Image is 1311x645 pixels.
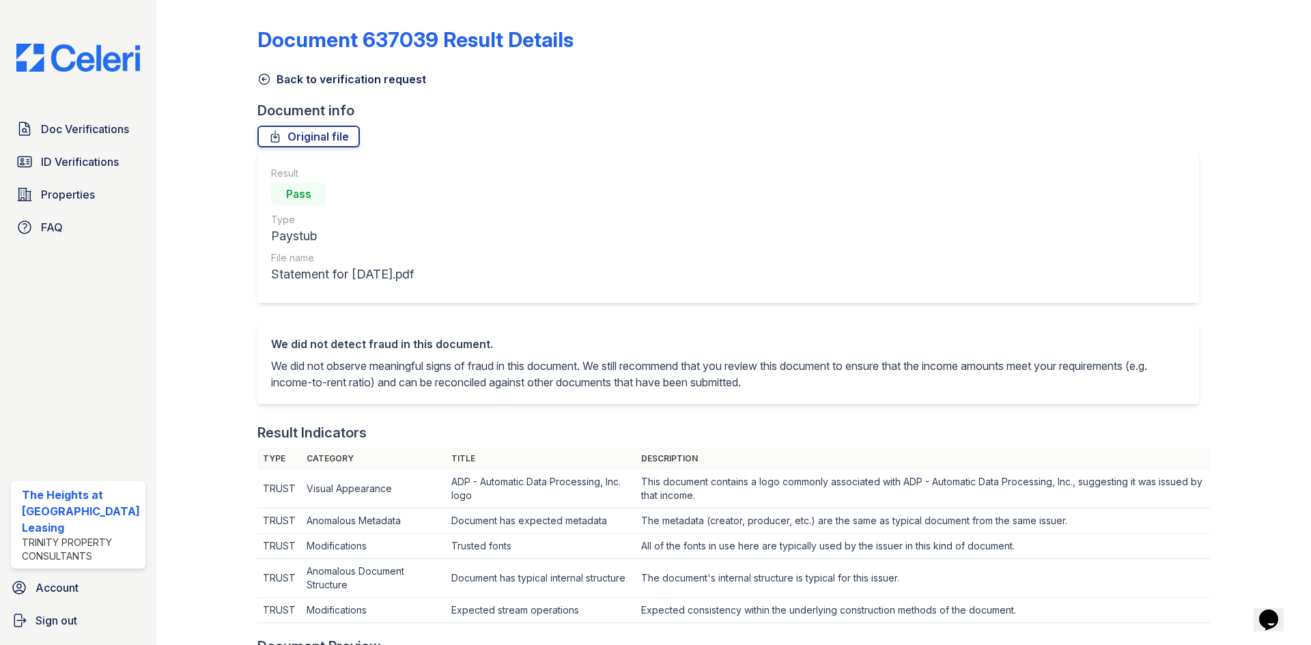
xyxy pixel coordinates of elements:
td: ADP - Automatic Data Processing, Inc. logo [446,470,636,508]
td: The metadata (creator, producer, etc.) are the same as typical document from the same issuer. [636,508,1210,534]
td: Visual Appearance [301,470,445,508]
td: TRUST [257,534,301,559]
div: Pass [271,183,326,205]
td: Trusted fonts [446,534,636,559]
td: All of the fonts in use here are typically used by the issuer in this kind of document. [636,534,1210,559]
td: Expected consistency within the underlying construction methods of the document. [636,598,1210,623]
a: Document 637039 Result Details [257,27,574,52]
span: FAQ [41,219,63,235]
td: Modifications [301,598,445,623]
td: TRUST [257,559,301,598]
div: Paystub [271,227,414,246]
div: Statement for [DATE].pdf [271,265,414,284]
div: Document info [257,101,1210,120]
a: Back to verification request [257,71,426,87]
td: Expected stream operations [446,598,636,623]
th: Description [636,448,1210,470]
span: Properties [41,186,95,203]
p: We did not observe meaningful signs of fraud in this document. We still recommend that you review... [271,358,1185,390]
img: CE_Logo_Blue-a8612792a0a2168367f1c8372b55b34899dd931a85d93a1a3d3e32e68fde9ad4.png [5,44,151,72]
span: ID Verifications [41,154,119,170]
div: Result Indicators [257,423,367,442]
th: Type [257,448,301,470]
td: TRUST [257,508,301,534]
a: Properties [11,181,145,208]
iframe: chat widget [1254,590,1297,631]
th: Category [301,448,445,470]
td: The document's internal structure is typical for this issuer. [636,559,1210,598]
a: Original file [257,126,360,147]
span: Sign out [36,612,77,629]
div: We did not detect fraud in this document. [271,336,1185,352]
div: The Heights at [GEOGRAPHIC_DATA] Leasing [22,487,140,536]
td: Anomalous Metadata [301,508,445,534]
th: Title [446,448,636,470]
div: Type [271,213,414,227]
a: FAQ [11,214,145,241]
a: ID Verifications [11,148,145,175]
td: Modifications [301,534,445,559]
div: Trinity Property Consultants [22,536,140,563]
td: Document has typical internal structure [446,559,636,598]
td: TRUST [257,598,301,623]
td: Anomalous Document Structure [301,559,445,598]
span: Doc Verifications [41,121,129,137]
td: Document has expected metadata [446,508,636,534]
td: This document contains a logo commonly associated with ADP - Automatic Data Processing, Inc., sug... [636,470,1210,508]
a: Doc Verifications [11,115,145,143]
a: Account [5,574,151,601]
div: File name [271,251,414,265]
td: TRUST [257,470,301,508]
div: Result [271,167,414,180]
a: Sign out [5,607,151,634]
span: Account [36,579,79,596]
